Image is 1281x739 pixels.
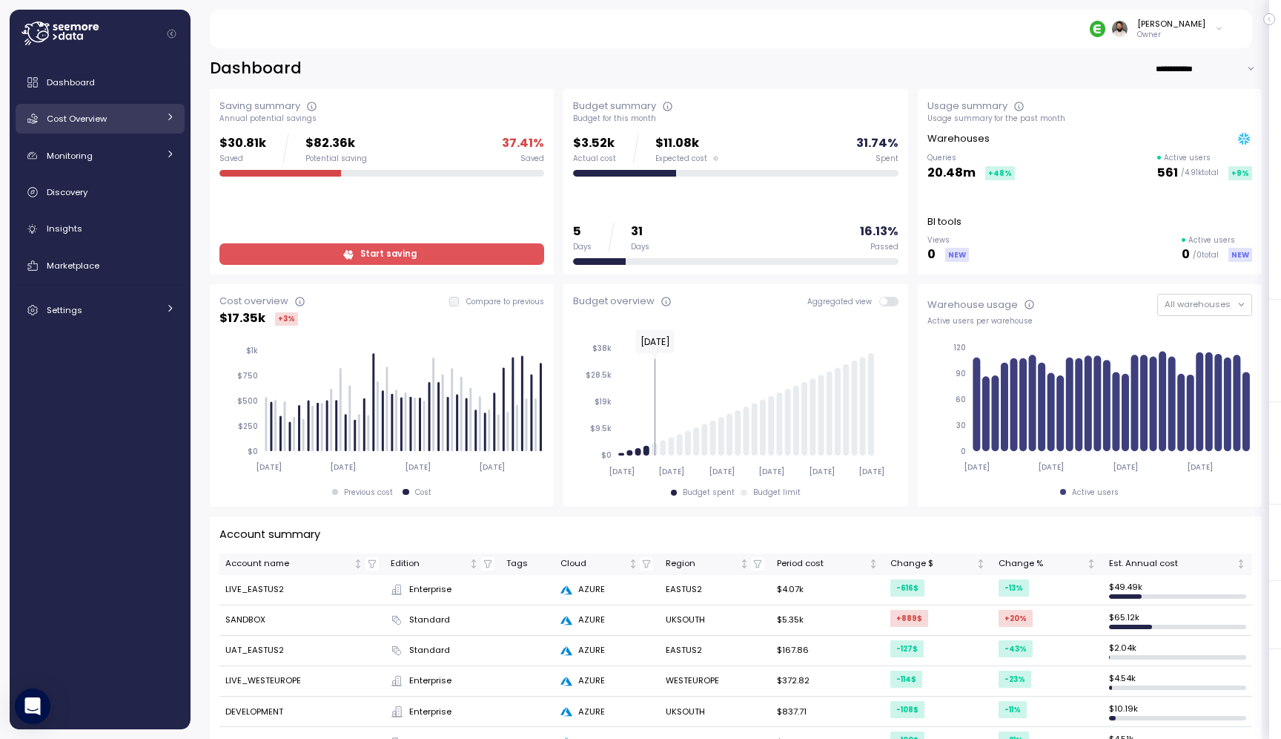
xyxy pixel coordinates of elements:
[16,214,185,244] a: Insights
[573,154,616,164] div: Actual cost
[659,554,770,575] th: RegionNot sorted
[1157,294,1252,315] button: All warehouses
[237,396,258,406] tspan: $500
[225,557,351,571] div: Account name
[655,134,718,154] p: $11.08k
[219,526,320,543] p: Account summary
[1102,605,1252,636] td: $ 65.12k
[1113,462,1139,472] tspan: [DATE]
[409,583,451,597] span: Enterprise
[219,554,385,575] th: Account nameNot sorted
[659,697,770,727] td: UKSOUTH
[1193,250,1219,260] p: / 0 total
[16,104,185,134] a: Cost Overview
[999,640,1033,657] div: -43 %
[884,554,993,575] th: Change $Not sorted
[770,636,884,666] td: $167.86
[659,666,770,697] td: WESTEUROPE
[520,154,544,164] div: Saved
[770,554,884,575] th: Period costNot sorted
[999,557,1085,571] div: Change %
[770,605,884,636] td: $5.35k
[683,487,735,498] div: Budget spent
[1165,298,1231,310] span: All warehouses
[305,154,367,164] div: Potential saving
[219,134,266,154] p: $30.81k
[16,295,185,325] a: Settings
[344,487,393,498] div: Previous cost
[953,343,966,352] tspan: 120
[502,134,544,154] p: 37.41 %
[758,467,784,476] tspan: [DATE]
[47,260,99,272] span: Marketplace
[47,76,95,88] span: Dashboard
[1164,153,1211,163] p: Active users
[927,214,961,229] p: BI tools
[47,304,82,316] span: Settings
[466,297,544,307] p: Compare to previous
[1038,462,1064,472] tspan: [DATE]
[927,316,1252,326] div: Active users per warehouse
[219,697,385,727] td: DEVELOPMENT
[275,312,298,326] div: +3 %
[47,113,107,125] span: Cost Overview
[999,671,1031,688] div: -23 %
[659,575,770,605] td: EASTUS2
[856,134,898,154] p: 31.74 %
[162,28,181,39] button: Collapse navigation
[573,294,655,309] div: Budget overview
[219,99,300,114] div: Saving summary
[640,335,670,348] text: [DATE]
[210,58,302,79] h2: Dashboard
[560,583,654,597] div: AZURE
[890,640,924,657] div: -127 $
[1102,666,1252,697] td: $ 4.54k
[1086,559,1096,569] div: Not sorted
[219,154,266,164] div: Saved
[573,222,592,242] p: 5
[405,462,431,472] tspan: [DATE]
[1112,21,1128,36] img: ACg8ocLskjvUhBDgxtSFCRx4ztb74ewwa1VrVEuDBD_Ho1mrTsQB-QE=s96-c
[16,68,185,97] a: Dashboard
[1228,166,1252,180] div: +9 %
[709,467,735,476] tspan: [DATE]
[47,150,93,162] span: Monitoring
[890,610,928,627] div: +889 $
[964,462,990,472] tspan: [DATE]
[999,579,1029,597] div: -13 %
[360,244,417,264] span: Start saving
[409,644,450,657] span: Standard
[890,579,924,597] div: -616 $
[592,344,612,353] tspan: $38k
[927,298,1018,312] div: Warehouse usage
[858,467,884,476] tspan: [DATE]
[480,462,506,472] tspan: [DATE]
[659,636,770,666] td: EASTUS2
[219,575,385,605] td: LIVE_EASTUS2
[890,557,974,571] div: Change $
[47,186,87,198] span: Discovery
[219,605,385,636] td: SANDBOX
[415,487,431,498] div: Cost
[890,671,922,688] div: -114 $
[409,706,451,719] span: Enterprise
[1072,487,1119,498] div: Active users
[860,222,898,242] p: 16.13 %
[631,242,649,252] div: Days
[999,701,1027,718] div: -11 %
[1137,30,1205,40] p: Owner
[1182,245,1190,265] p: 0
[560,674,654,688] div: AZURE
[219,309,265,329] p: $ 17.35k
[573,242,592,252] div: Days
[595,397,612,407] tspan: $19k
[666,557,737,571] div: Region
[385,554,500,575] th: EditionNot sorted
[391,557,466,571] div: Edition
[16,177,185,207] a: Discovery
[573,114,898,124] div: Budget for this month
[809,467,835,476] tspan: [DATE]
[927,163,976,183] p: 20.48m
[659,467,685,476] tspan: [DATE]
[1236,559,1246,569] div: Not sorted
